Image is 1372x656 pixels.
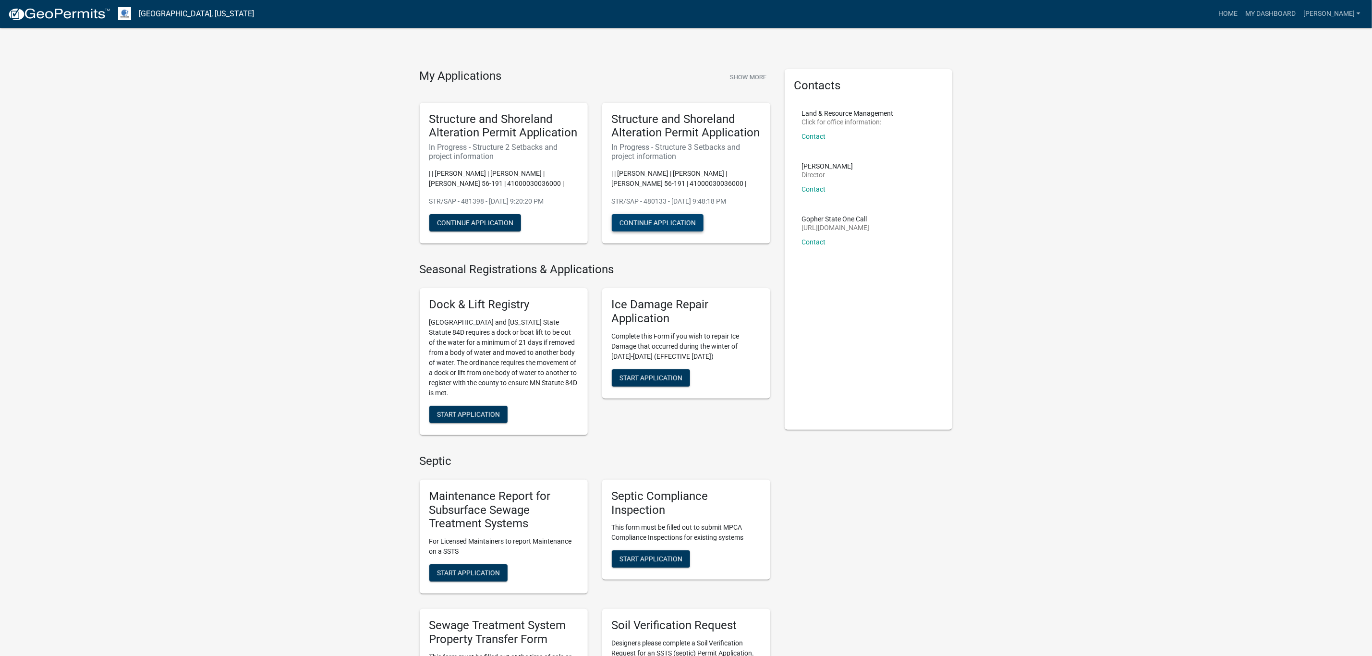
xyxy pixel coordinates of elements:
h5: Septic Compliance Inspection [612,489,761,517]
h4: My Applications [420,69,502,84]
p: This form must be filled out to submit MPCA Compliance Inspections for existing systems [612,522,761,543]
span: Start Application [437,411,500,418]
a: Home [1214,5,1241,23]
a: Contact [802,238,826,246]
img: Otter Tail County, Minnesota [118,7,131,20]
p: STR/SAP - 481398 - [DATE] 9:20:20 PM [429,196,578,207]
h4: Seasonal Registrations & Applications [420,263,770,277]
a: Contact [802,133,826,140]
p: [URL][DOMAIN_NAME] [802,224,870,231]
span: Start Application [437,569,500,577]
button: Start Application [612,369,690,387]
p: Complete this Form if you wish to repair Ice Damage that occurred during the winter of [DATE]-[DA... [612,331,761,362]
p: Gopher State One Call [802,216,870,222]
h5: Sewage Treatment System Property Transfer Form [429,619,578,646]
button: Show More [726,69,770,85]
a: Contact [802,185,826,193]
h5: Structure and Shoreland Alteration Permit Application [612,112,761,140]
a: [PERSON_NAME] [1299,5,1364,23]
p: [GEOGRAPHIC_DATA] and [US_STATE] State Statute 84D requires a dock or boat lift to be out of the ... [429,317,578,398]
h4: Septic [420,454,770,468]
h5: Ice Damage Repair Application [612,298,761,326]
button: Continue Application [612,214,704,231]
p: For Licensed Maintainers to report Maintenance on a SSTS [429,536,578,557]
button: Continue Application [429,214,521,231]
h5: Maintenance Report for Subsurface Sewage Treatment Systems [429,489,578,531]
button: Start Application [612,550,690,568]
p: [PERSON_NAME] [802,163,853,170]
h6: In Progress - Structure 2 Setbacks and project information [429,143,578,161]
h6: In Progress - Structure 3 Setbacks and project information [612,143,761,161]
p: | | [PERSON_NAME] | [PERSON_NAME] | [PERSON_NAME] 56-191 | 41000030036000 | [612,169,761,189]
button: Start Application [429,406,508,423]
p: Click for office information: [802,119,894,125]
span: Start Application [619,374,682,381]
a: My Dashboard [1241,5,1299,23]
p: Director [802,171,853,178]
button: Start Application [429,564,508,582]
p: Land & Resource Management [802,110,894,117]
h5: Dock & Lift Registry [429,298,578,312]
a: [GEOGRAPHIC_DATA], [US_STATE] [139,6,254,22]
span: Start Application [619,555,682,563]
h5: Soil Verification Request [612,619,761,632]
h5: Structure and Shoreland Alteration Permit Application [429,112,578,140]
p: STR/SAP - 480133 - [DATE] 9:48:18 PM [612,196,761,207]
p: | | [PERSON_NAME] | [PERSON_NAME] | [PERSON_NAME] 56-191 | 41000030036000 | [429,169,578,189]
h5: Contacts [794,79,943,93]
